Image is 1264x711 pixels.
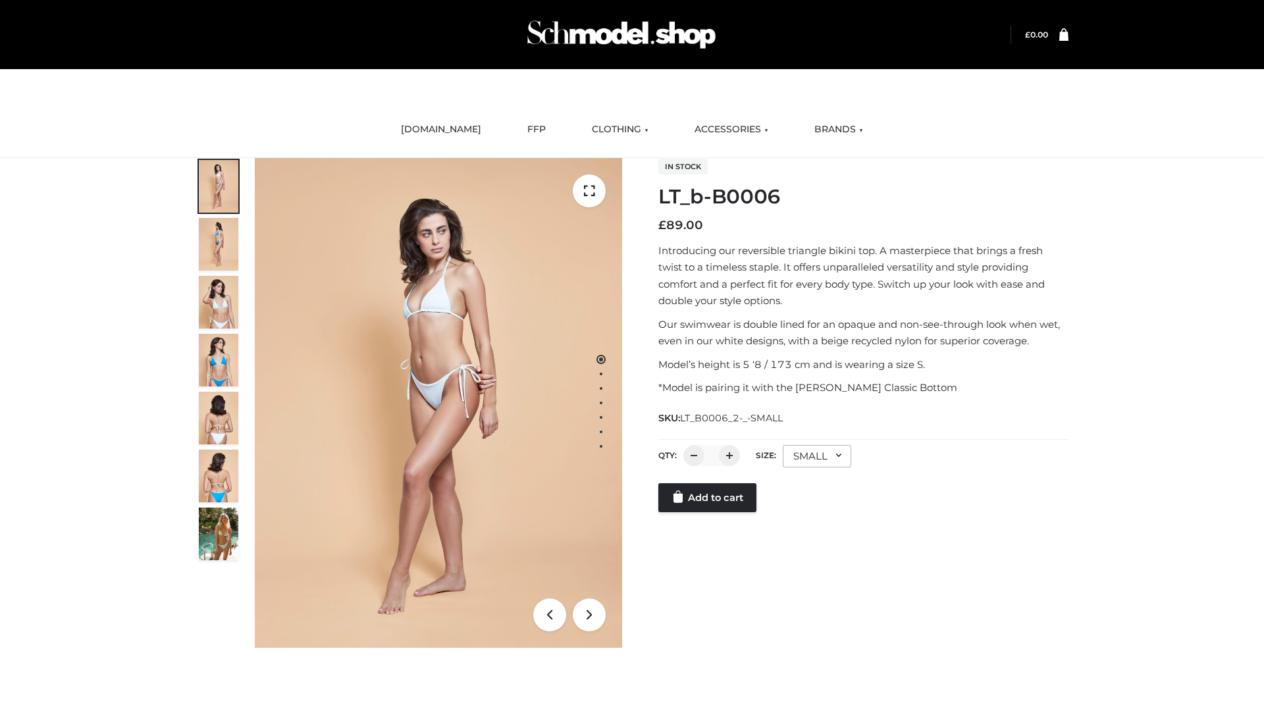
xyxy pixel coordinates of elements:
a: BRANDS [804,115,873,144]
img: ArielClassicBikiniTop_CloudNine_AzureSky_OW114ECO_1-scaled.jpg [199,160,238,213]
a: CLOTHING [582,115,658,144]
p: *Model is pairing it with the [PERSON_NAME] Classic Bottom [658,379,1068,396]
span: SKU: [658,410,784,426]
img: ArielClassicBikiniTop_CloudNine_AzureSky_OW114ECO_4-scaled.jpg [199,334,238,386]
span: LT_B0006_2-_-SMALL [680,412,783,424]
a: [DOMAIN_NAME] [391,115,491,144]
img: Arieltop_CloudNine_AzureSky2.jpg [199,508,238,560]
a: FFP [517,115,556,144]
h1: LT_b-B0006 [658,185,1068,209]
p: Our swimwear is double lined for an opaque and non-see-through look when wet, even in our white d... [658,316,1068,350]
bdi: 89.00 [658,218,703,232]
span: £ [658,218,666,232]
bdi: 0.00 [1025,30,1048,39]
a: £0.00 [1025,30,1048,39]
img: ArielClassicBikiniTop_CloudNine_AzureSky_OW114ECO_2-scaled.jpg [199,218,238,271]
img: ArielClassicBikiniTop_CloudNine_AzureSky_OW114ECO_3-scaled.jpg [199,276,238,329]
span: In stock [658,159,708,174]
img: ArielClassicBikiniTop_CloudNine_AzureSky_OW114ECO_1 [255,158,622,648]
a: Add to cart [658,483,756,512]
p: Introducing our reversible triangle bikini top. A masterpiece that brings a fresh twist to a time... [658,242,1068,309]
div: SMALL [783,445,851,467]
img: ArielClassicBikiniTop_CloudNine_AzureSky_OW114ECO_8-scaled.jpg [199,450,238,502]
a: ACCESSORIES [685,115,778,144]
img: Schmodel Admin 964 [523,9,720,61]
span: £ [1025,30,1030,39]
label: QTY: [658,450,677,460]
img: ArielClassicBikiniTop_CloudNine_AzureSky_OW114ECO_7-scaled.jpg [199,392,238,444]
label: Size: [756,450,776,460]
p: Model’s height is 5 ‘8 / 173 cm and is wearing a size S. [658,356,1068,373]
